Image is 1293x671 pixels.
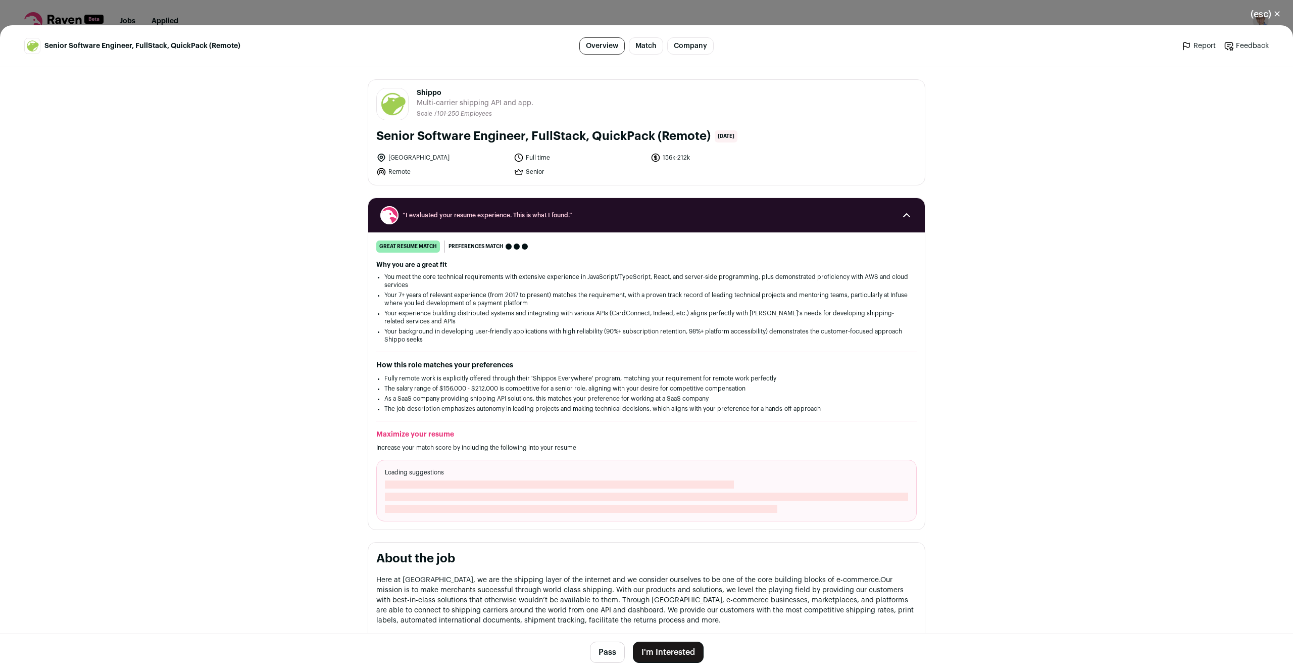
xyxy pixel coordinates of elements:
[514,153,645,163] li: Full time
[384,291,909,307] li: Your 7+ years of relevant experience (from 2017 to present) matches the requirement, with a prove...
[514,167,645,177] li: Senior
[384,327,909,344] li: Your background in developing user-friendly applications with high reliability (90%+ subscription...
[629,37,663,55] a: Match
[384,395,909,403] li: As a SaaS company providing shipping API solutions, this matches your preference for working at a...
[376,575,917,626] p: Here at [GEOGRAPHIC_DATA], we are the shipping layer of the internet and we consider ourselves to...
[376,241,440,253] div: great resume match
[376,167,508,177] li: Remote
[1224,41,1269,51] a: Feedback
[417,110,434,118] li: Scale
[384,385,909,393] li: The salary range of $156,000 - $212,000 is competitive for a senior role, aligning with your desi...
[1238,3,1293,25] button: Close modal
[376,460,917,521] div: Loading suggestions
[667,37,714,55] a: Company
[376,551,917,567] h2: About the job
[376,429,917,440] h2: Maximize your resume
[376,360,917,370] h2: How this role matches your preferences
[376,444,917,452] p: Increase your match score by including the following into your resume
[376,128,711,145] h1: Senior Software Engineer, FullStack, QuickPack (Remote)
[449,242,504,252] span: Preferences match
[417,98,533,108] span: Multi-carrier shipping API and app.
[384,309,909,325] li: Your experience building distributed systems and integrating with various APIs (CardConnect, Inde...
[384,273,909,289] li: You meet the core technical requirements with extensive experience in JavaScript/TypeScript, Reac...
[633,642,704,663] button: I'm Interested
[376,153,508,163] li: [GEOGRAPHIC_DATA]
[25,38,40,54] img: 397eb2297273b722d93fea1d7f23a82347ce390595fec85f784b92867b9216df.jpg
[715,130,737,142] span: [DATE]
[403,211,890,219] span: “I evaluated your resume experience. This is what I found.”
[437,111,492,117] span: 101-250 Employees
[44,41,240,51] span: Senior Software Engineer, FullStack, QuickPack (Remote)
[651,153,782,163] li: 156k-212k
[384,405,909,413] li: The job description emphasizes autonomy in leading projects and making technical decisions, which...
[376,261,917,269] h2: Why you are a great fit
[377,88,408,120] img: 397eb2297273b722d93fea1d7f23a82347ce390595fec85f784b92867b9216df.jpg
[590,642,625,663] button: Pass
[417,88,533,98] span: Shippo
[434,110,492,118] li: /
[384,374,909,382] li: Fully remote work is explicitly offered through their 'Shippos Everywhere' program, matching your...
[1181,41,1216,51] a: Report
[579,37,625,55] a: Overview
